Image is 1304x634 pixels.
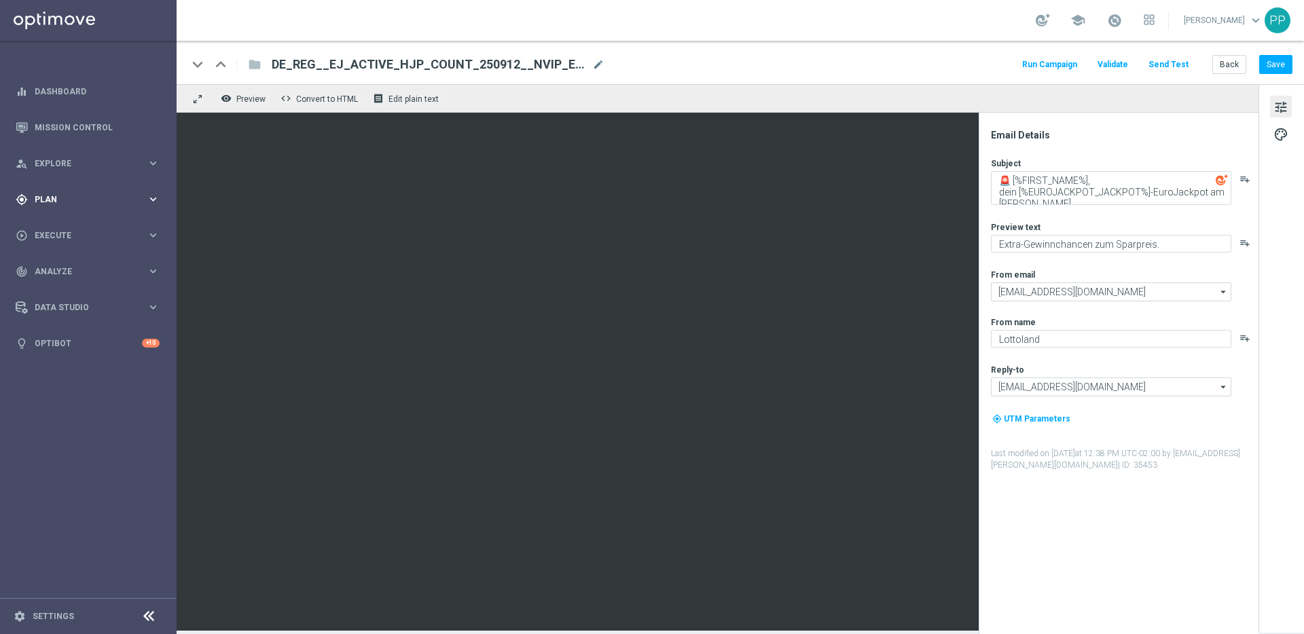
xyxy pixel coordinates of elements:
[1239,174,1250,185] button: playlist_add
[1270,123,1292,145] button: palette
[16,193,28,206] i: gps_fixed
[992,414,1002,424] i: my_location
[1070,13,1085,28] span: school
[35,109,160,145] a: Mission Control
[16,229,147,242] div: Execute
[1217,378,1231,396] i: arrow_drop_down
[1265,7,1290,33] div: PP
[16,73,160,109] div: Dashboard
[991,282,1231,301] input: Select
[1259,55,1292,74] button: Save
[15,302,160,313] button: Data Studio keyboard_arrow_right
[35,73,160,109] a: Dashboard
[142,339,160,348] div: +10
[272,56,587,73] span: DE_REG__EJ_ACTIVE_HJP_COUNT_250912__NVIP_EMA_TAC_LT
[1273,126,1288,143] span: palette
[1248,13,1263,28] span: keyboard_arrow_down
[35,325,142,361] a: Optibot
[15,266,160,277] button: track_changes Analyze keyboard_arrow_right
[15,338,160,349] button: lightbulb Optibot +10
[388,94,439,104] span: Edit plain text
[1270,96,1292,117] button: tune
[1182,10,1265,31] a: [PERSON_NAME]keyboard_arrow_down
[236,94,266,104] span: Preview
[16,86,28,98] i: equalizer
[1239,333,1250,343] button: playlist_add
[277,90,364,107] button: code Convert to HTML
[991,448,1257,471] label: Last modified on [DATE] at 12:38 PM UTC-02:00 by [EMAIL_ADDRESS][PERSON_NAME][DOMAIN_NAME]
[1216,174,1228,186] img: optiGenie.svg
[16,325,160,361] div: Optibot
[991,129,1257,141] div: Email Details
[15,158,160,169] button: person_search Explore keyboard_arrow_right
[373,93,384,104] i: receipt
[296,94,358,104] span: Convert to HTML
[991,411,1072,426] button: my_location UTM Parameters
[1095,56,1130,74] button: Validate
[35,267,147,276] span: Analyze
[16,301,147,314] div: Data Studio
[1004,414,1070,424] span: UTM Parameters
[1146,56,1191,74] button: Send Test
[280,93,291,104] span: code
[14,610,26,622] i: settings
[147,193,160,206] i: keyboard_arrow_right
[35,231,147,240] span: Execute
[1212,55,1246,74] button: Back
[1239,238,1250,248] button: playlist_add
[991,317,1036,328] label: From name
[592,58,604,71] span: mode_edit
[991,222,1040,233] label: Preview text
[16,109,160,145] div: Mission Control
[16,265,28,278] i: track_changes
[147,265,160,278] i: keyboard_arrow_right
[16,157,147,170] div: Explore
[1020,56,1079,74] button: Run Campaign
[1118,460,1157,470] span: | ID: 35453
[147,157,160,170] i: keyboard_arrow_right
[991,377,1231,396] input: Select
[35,160,147,168] span: Explore
[35,303,147,312] span: Data Studio
[221,93,232,104] i: remove_red_eye
[33,612,74,620] a: Settings
[217,90,272,107] button: remove_red_eye Preview
[16,193,147,206] div: Plan
[147,301,160,314] i: keyboard_arrow_right
[15,194,160,205] button: gps_fixed Plan keyboard_arrow_right
[16,265,147,278] div: Analyze
[15,230,160,241] button: play_circle_outline Execute keyboard_arrow_right
[991,269,1035,280] label: From email
[369,90,445,107] button: receipt Edit plain text
[1217,283,1231,301] i: arrow_drop_down
[15,122,160,133] button: Mission Control
[1098,60,1128,69] span: Validate
[1273,98,1288,116] span: tune
[991,365,1024,375] label: Reply-to
[16,157,28,170] i: person_search
[35,195,147,204] span: Plan
[147,229,160,242] i: keyboard_arrow_right
[16,229,28,242] i: play_circle_outline
[15,86,160,97] button: equalizer Dashboard
[16,337,28,350] i: lightbulb
[991,158,1021,169] label: Subject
